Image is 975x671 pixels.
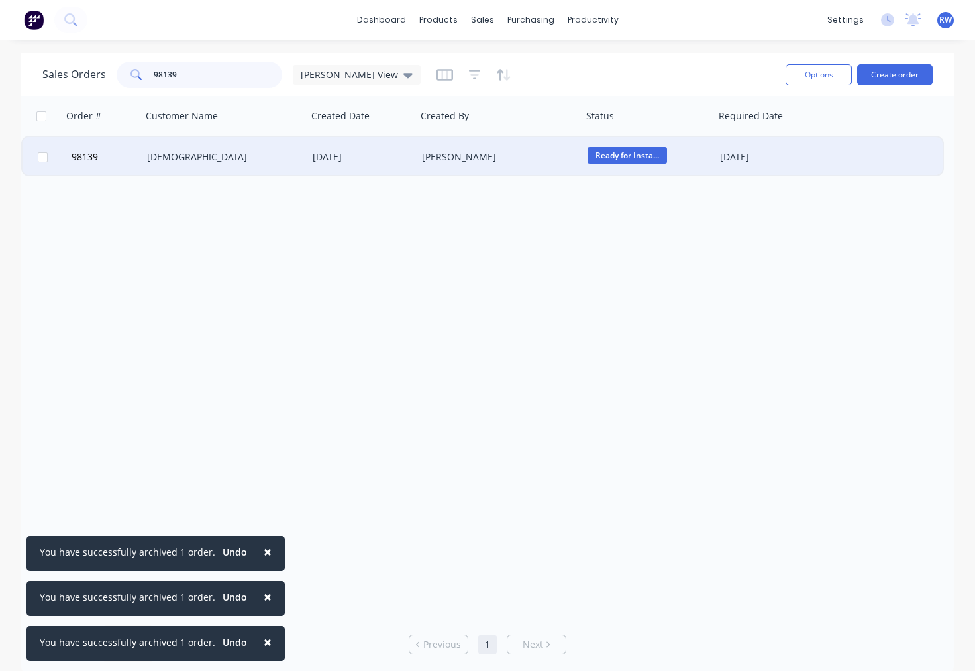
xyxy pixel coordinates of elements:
div: Required Date [719,109,783,123]
button: Close [250,536,285,568]
div: sales [464,10,501,30]
div: Status [586,109,614,123]
div: You have successfully archived 1 order. [40,545,215,559]
button: Close [250,626,285,658]
button: Undo [215,542,254,562]
span: 98139 [72,150,98,164]
div: settings [821,10,870,30]
div: You have successfully archived 1 order. [40,635,215,649]
input: Search... [154,62,283,88]
div: Customer Name [146,109,218,123]
span: × [264,542,272,561]
img: Factory [24,10,44,30]
button: Undo [215,633,254,652]
button: Options [786,64,852,85]
button: Undo [215,588,254,607]
span: Previous [423,638,461,651]
div: Order # [66,109,101,123]
button: 98139 [68,137,147,177]
a: Next page [507,638,566,651]
div: [DATE] [313,150,411,164]
ul: Pagination [403,635,572,654]
span: Next [523,638,543,651]
a: dashboard [350,10,413,30]
span: RW [939,14,952,26]
button: Create order [857,64,933,85]
a: Previous page [409,638,468,651]
span: × [264,588,272,606]
div: You have successfully archived 1 order. [40,590,215,604]
div: Created Date [311,109,370,123]
a: Page 1 is your current page [478,635,497,654]
div: [PERSON_NAME] [422,150,569,164]
button: Close [250,581,285,613]
h1: Sales Orders [42,68,106,81]
span: Ready for Insta... [588,147,667,164]
div: products [413,10,464,30]
span: [PERSON_NAME] View [301,68,398,81]
div: [DATE] [720,150,825,164]
div: [DEMOGRAPHIC_DATA] [147,150,294,164]
div: productivity [561,10,625,30]
span: × [264,633,272,651]
div: purchasing [501,10,561,30]
div: Created By [421,109,469,123]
